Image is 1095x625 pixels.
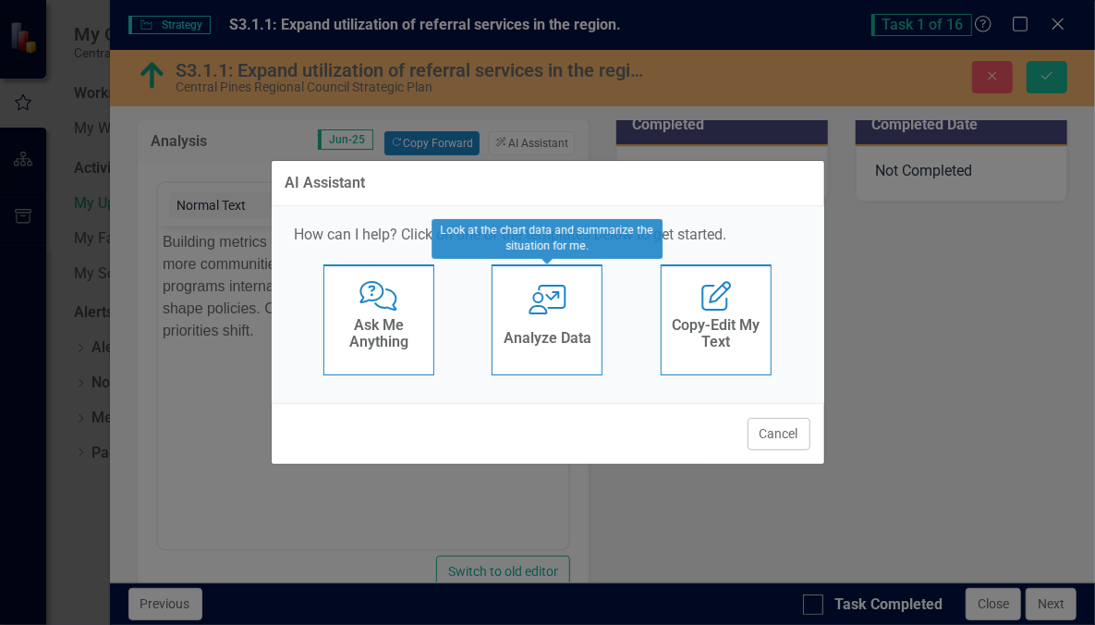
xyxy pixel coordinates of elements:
p: Building metrics to track effectiveness and how to expand to more communities. Changing prioritiz... [5,5,406,116]
h4: Analyze Data [504,330,591,347]
h4: Copy-Edit My Text [671,317,761,349]
p: How can I help? Click on one of the templates below to get started. [295,225,801,246]
div: Look at the chart data and summarize the situation for me. [432,219,663,259]
h4: Ask Me Anything [334,317,424,349]
button: Cancel [748,418,810,450]
div: AI Assistant [286,175,366,191]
